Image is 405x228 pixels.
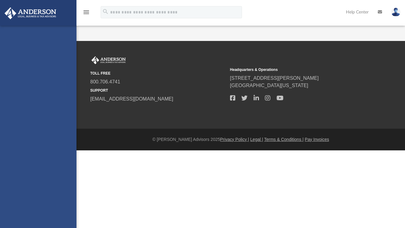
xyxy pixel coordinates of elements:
a: [GEOGRAPHIC_DATA][US_STATE] [230,83,308,88]
i: search [102,8,109,15]
a: 800.706.4741 [90,79,120,84]
a: [EMAIL_ADDRESS][DOMAIN_NAME] [90,96,173,101]
a: menu [83,12,90,16]
a: Terms & Conditions | [264,137,304,142]
small: Headquarters & Operations [230,67,366,72]
small: TOLL FREE [90,71,226,76]
div: © [PERSON_NAME] Advisors 2025 [76,136,405,143]
small: SUPPORT [90,88,226,93]
a: Pay Invoices [305,137,329,142]
a: Legal | [250,137,263,142]
img: Anderson Advisors Platinum Portal [90,56,127,64]
a: [STREET_ADDRESS][PERSON_NAME] [230,75,319,81]
img: Anderson Advisors Platinum Portal [3,7,58,19]
img: User Pic [391,8,400,17]
i: menu [83,9,90,16]
a: Privacy Policy | [220,137,249,142]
